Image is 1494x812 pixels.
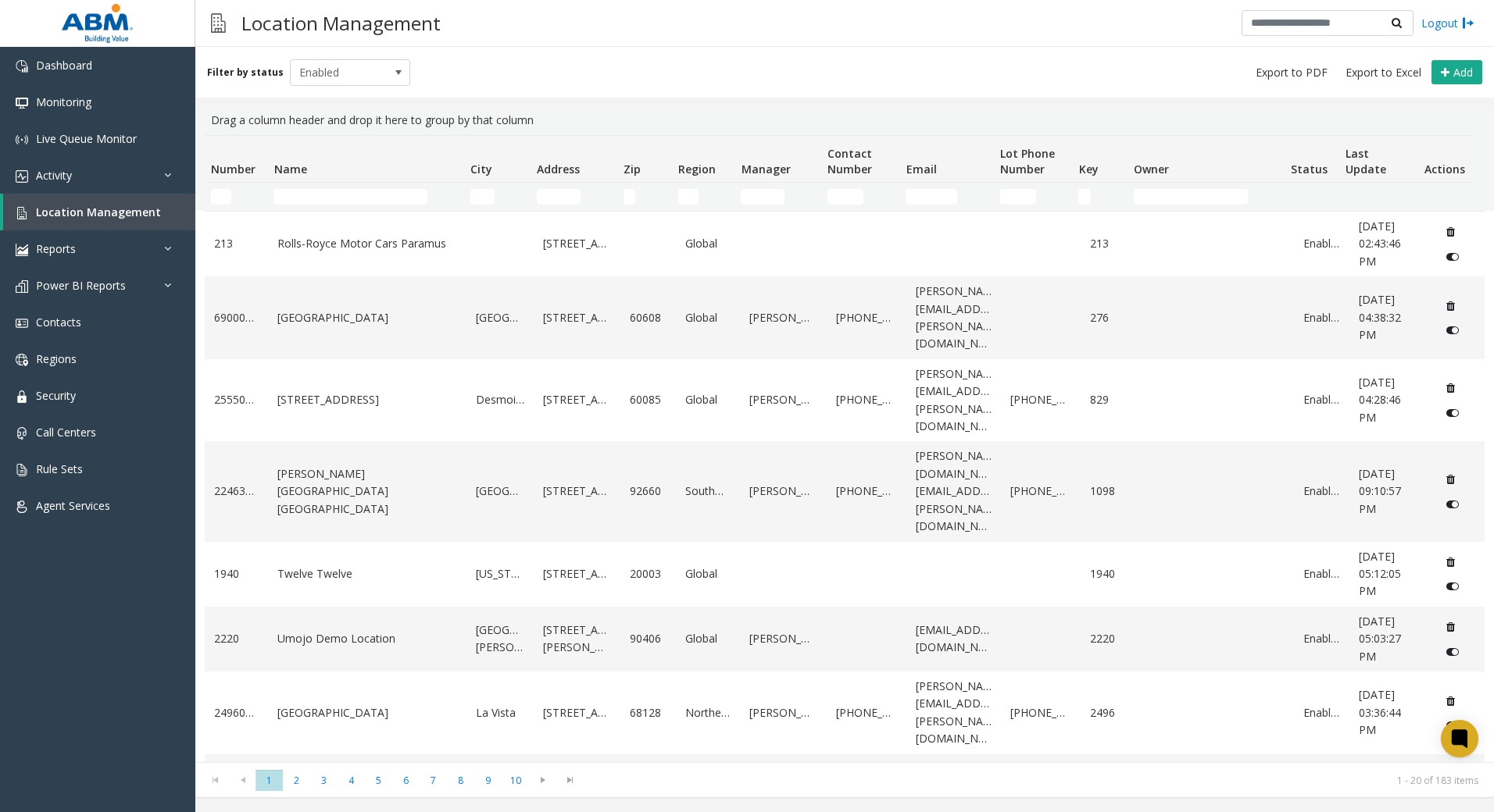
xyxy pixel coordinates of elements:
[916,678,992,748] a: [PERSON_NAME][EMAIL_ADDRESS][PERSON_NAME][DOMAIN_NAME]
[749,630,818,647] a: [PERSON_NAME]
[274,162,307,176] span: Name
[476,704,524,721] a: La Vista
[1359,761,1401,811] span: [DATE] 02:25:23 PM
[1359,291,1419,344] a: [DATE] 04:38:32 PM
[1078,189,1091,205] input: Key Filter
[205,183,267,211] td: Number Filter
[1285,136,1339,183] th: Status
[16,427,28,440] img: 'icon'
[836,391,896,408] a: [PHONE_NUMBER]
[36,58,92,73] span: Dashboard
[36,425,96,440] span: Call Centers
[470,189,495,205] input: City Filter
[1134,189,1249,205] input: Owner Filter
[36,498,110,513] span: Agent Services
[1359,219,1401,269] span: [DATE] 02:43:46 PM
[1421,15,1474,31] a: Logout
[267,183,463,211] td: Name Filter
[16,97,28,109] img: 'icon'
[36,94,91,109] span: Monitoring
[531,183,617,211] td: Address Filter
[207,66,284,80] label: Filter by status
[16,464,28,476] img: 'icon'
[916,365,992,436] a: [PERSON_NAME][EMAIL_ADDRESS][PERSON_NAME][DOMAIN_NAME]
[1090,483,1127,500] a: 1098
[1439,688,1464,713] button: Delete
[749,391,818,408] a: [PERSON_NAME]
[1439,244,1467,269] button: Disable
[1359,686,1419,739] a: [DATE] 03:36:44 PM
[3,194,195,230] a: Location Management
[1079,162,1099,176] span: Key
[16,60,28,73] img: 'icon'
[476,391,524,408] a: Desmoines
[916,447,992,535] a: [PERSON_NAME][DOMAIN_NAME][EMAIL_ADDRESS][PERSON_NAME][DOMAIN_NAME]
[16,280,28,293] img: 'icon'
[749,483,818,500] a: [PERSON_NAME]
[543,391,612,408] a: [STREET_ADDRESS]
[447,770,474,791] span: Page 8
[685,235,730,252] a: Global
[685,704,730,721] a: Northeast
[1439,550,1464,575] button: Delete
[1439,318,1467,343] button: Disable
[1339,183,1417,211] td: Last Update Filter
[277,704,457,721] a: [GEOGRAPHIC_DATA]
[1418,183,1473,211] td: Actions Filter
[1359,375,1401,425] span: [DATE] 04:28:46 PM
[532,774,553,786] span: Go to the next page
[1453,65,1473,80] span: Add
[277,309,457,326] a: [GEOGRAPHIC_DATA]
[310,770,338,791] span: Page 3
[529,769,556,791] span: Go to the next page
[1010,391,1070,408] a: [PHONE_NUMBER]
[211,189,231,205] input: Number Filter
[624,162,641,176] span: Zip
[685,391,730,408] a: Global
[1249,62,1334,84] button: Export to PDF
[476,565,524,582] a: [US_STATE]
[1303,391,1340,408] a: Enabled
[1000,189,1036,205] input: Lot Phone Number Filter
[559,774,581,786] span: Go to the last page
[277,465,457,518] a: [PERSON_NAME][GEOGRAPHIC_DATA] [GEOGRAPHIC_DATA]
[470,162,492,176] span: City
[214,630,259,647] a: 2220
[1359,292,1401,342] span: [DATE] 04:38:32 PM
[543,704,612,721] a: [STREET_ADDRESS]
[678,162,716,176] span: Region
[36,205,161,219] span: Location Management
[685,565,730,582] a: Global
[593,774,1478,787] kendo-pager-info: 1 - 20 of 183 items
[277,565,457,582] a: Twelve Twelve
[1439,639,1467,664] button: Disable
[36,168,72,183] span: Activity
[16,390,28,403] img: 'icon'
[1359,374,1419,426] a: [DATE] 04:28:46 PM
[1359,218,1419,270] a: [DATE] 02:43:46 PM
[1090,565,1127,582] a: 1940
[1439,467,1464,492] button: Delete
[836,309,896,326] a: [PHONE_NUMBER]
[214,235,259,252] a: 213
[1256,65,1328,80] span: Export to PDF
[1010,704,1070,721] a: [PHONE_NUMBER]
[1128,183,1285,211] td: Owner Filter
[821,183,899,211] td: Contact Number Filter
[1303,565,1340,582] a: Enabled
[1072,183,1127,211] td: Key Filter
[906,189,957,205] input: Email Filter
[630,630,667,647] a: 90406
[994,183,1072,211] td: Lot Phone Number Filter
[365,770,392,791] span: Page 5
[1339,62,1428,84] button: Export to Excel
[1303,483,1340,500] a: Enabled
[256,770,283,791] span: Page 1
[277,391,457,408] a: [STREET_ADDRESS]
[672,183,734,211] td: Region Filter
[36,388,76,403] span: Security
[1439,713,1467,738] button: Disable
[16,134,28,146] img: 'icon'
[749,704,818,721] a: [PERSON_NAME]
[1439,491,1467,516] button: Disable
